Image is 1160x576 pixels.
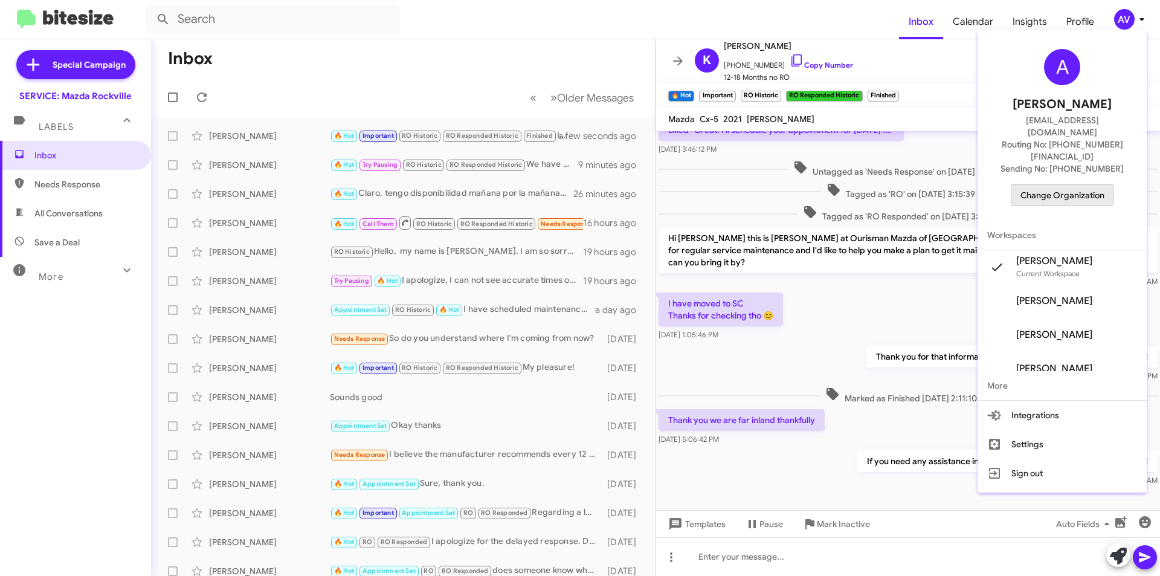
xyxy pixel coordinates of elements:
button: Change Organization [1011,184,1114,206]
div: A [1044,49,1080,85]
span: Sending No: [PHONE_NUMBER] [1000,163,1124,175]
span: Current Workspace [1016,269,1080,278]
span: [PERSON_NAME] [1013,95,1112,114]
button: Settings [978,430,1147,459]
span: Routing No: [PHONE_NUMBER][FINANCIAL_ID] [992,138,1132,163]
span: [EMAIL_ADDRESS][DOMAIN_NAME] [992,114,1132,138]
button: Sign out [978,459,1147,488]
span: Change Organization [1020,185,1104,205]
span: [PERSON_NAME] [1016,363,1092,375]
span: [PERSON_NAME] [1016,295,1092,307]
span: [PERSON_NAME] [1016,329,1092,341]
span: [PERSON_NAME] [1016,255,1092,267]
span: Workspaces [978,221,1147,250]
button: Integrations [978,401,1147,430]
span: More [978,371,1147,400]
